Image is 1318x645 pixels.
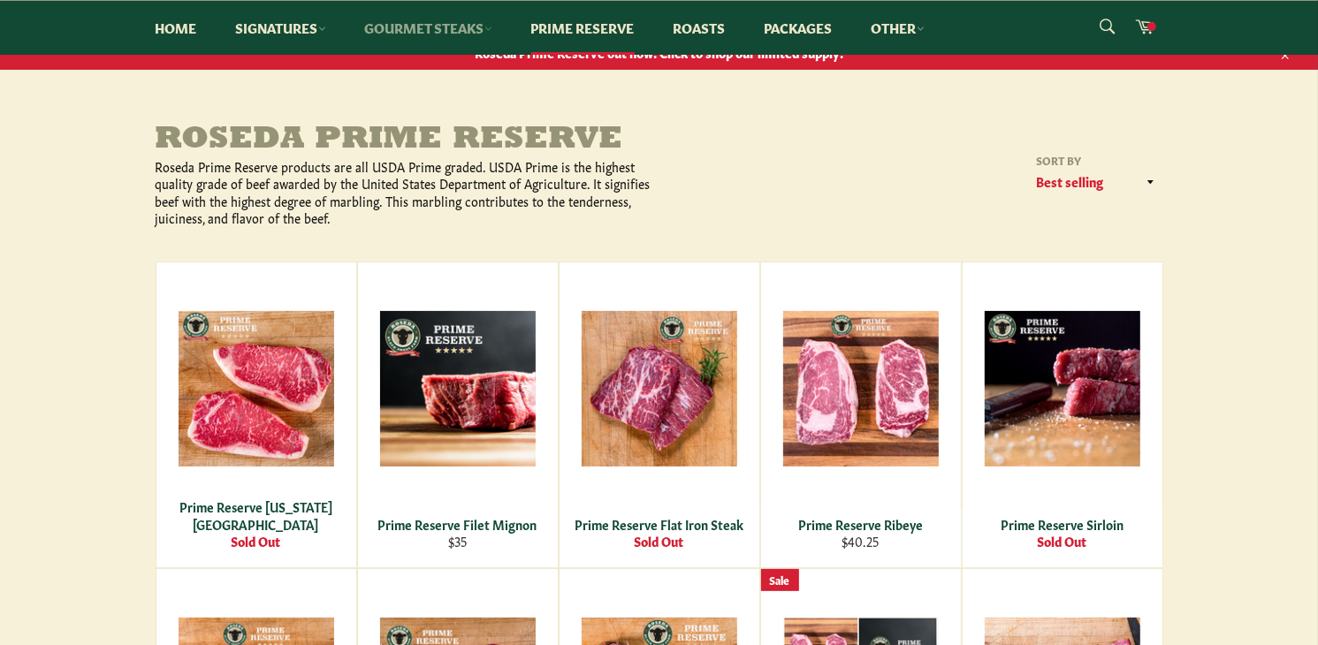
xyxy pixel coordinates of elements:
div: Prime Reserve Flat Iron Steak [570,516,748,533]
a: Roasts [656,1,743,55]
a: Packages [747,1,850,55]
img: Prime Reserve Flat Iron Steak [582,311,737,467]
a: Gourmet Steaks [347,1,510,55]
div: $35 [369,533,546,550]
a: Home [138,1,215,55]
a: Prime Reserve New York Strip Prime Reserve [US_STATE][GEOGRAPHIC_DATA] Sold Out [156,262,357,568]
a: Other [854,1,942,55]
div: Sold Out [570,533,748,550]
div: Sold Out [973,533,1151,550]
a: Prime Reserve [514,1,652,55]
a: Prime Reserve Filet Mignon Prime Reserve Filet Mignon $35 [357,262,559,568]
div: $40.25 [772,533,949,550]
img: Prime Reserve Ribeye [783,311,939,467]
div: Sale [761,569,799,591]
div: Prime Reserve Filet Mignon [369,516,546,533]
a: Prime Reserve Flat Iron Steak Prime Reserve Flat Iron Steak Sold Out [559,262,760,568]
h1: Roseda Prime Reserve [156,123,659,158]
label: Sort by [1031,153,1163,168]
img: Prime Reserve New York Strip [179,311,334,467]
a: Signatures [218,1,344,55]
a: Prime Reserve Ribeye Prime Reserve Ribeye $40.25 [760,262,962,568]
div: Prime Reserve Sirloin [973,516,1151,533]
p: Roseda Prime Reserve products are all USDA Prime graded. USDA Prime is the highest quality grade ... [156,158,659,226]
div: Prime Reserve [US_STATE][GEOGRAPHIC_DATA] [167,498,345,533]
div: Prime Reserve Ribeye [772,516,949,533]
img: Prime Reserve Sirloin [985,311,1140,467]
a: Prime Reserve Sirloin Prime Reserve Sirloin Sold Out [962,262,1163,568]
img: Prime Reserve Filet Mignon [380,311,536,467]
div: Sold Out [167,533,345,550]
